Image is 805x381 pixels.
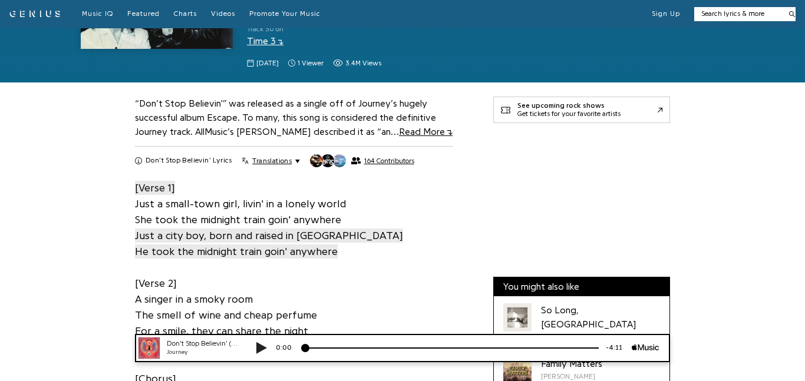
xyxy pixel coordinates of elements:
[135,181,175,195] span: [Verse 1]
[247,24,474,34] span: Track 30 on
[247,37,283,46] a: Time 3
[127,10,160,17] span: Featured
[694,9,782,19] input: Search lyrics & more
[249,10,321,17] span: Promote Your Music
[82,10,113,17] span: Music IQ
[135,99,453,137] a: “Don’t Stop Believin'” was released as a single off of Journey’s hugely successful album Escape. ...
[364,157,414,165] span: 164 Contributors
[135,243,338,259] a: He took the midnight train goin' anywhere
[399,127,453,137] span: Read More
[249,9,321,19] a: Promote Your Music
[252,156,292,165] span: Translations
[242,156,300,165] button: Translations
[174,9,197,19] a: Charts
[127,9,160,19] a: Featured
[82,9,113,19] a: Music IQ
[211,9,235,19] a: Videos
[211,10,235,17] span: Videos
[494,277,669,296] div: You might also like
[309,154,414,168] button: 164 Contributors
[473,9,506,19] div: -4:11
[298,58,324,68] span: 1 viewer
[174,10,197,17] span: Charts
[503,303,532,332] div: Cover art for So Long, London by Taylor Swift
[41,5,112,15] div: Don't Stop Believin' (2024 Remaster)
[41,14,112,23] div: Journey
[135,180,175,196] a: [Verse 1]
[135,244,338,259] span: He took the midnight train goin' anywhere
[652,9,680,19] button: Sign Up
[345,58,381,68] span: 3.4M views
[494,296,669,350] a: Cover art for So Long, London by Taylor SwiftSo Long, [GEOGRAPHIC_DATA][PERSON_NAME]
[13,4,34,25] img: 72x72bb.jpg
[541,332,660,342] div: [PERSON_NAME]
[493,97,670,123] a: See upcoming rock showsGet tickets for your favorite artists
[135,228,403,243] span: Just a city boy, born and raised in [GEOGRAPHIC_DATA]
[517,110,621,118] div: Get tickets for your favorite artists
[333,58,381,68] span: 3,422,324 views
[288,58,324,68] span: 1 viewer
[135,227,403,243] a: Just a city boy, born and raised in [GEOGRAPHIC_DATA]
[517,102,621,110] div: See upcoming rock shows
[146,156,232,165] h2: Don’t Stop Believin’ Lyrics
[256,58,279,68] span: [DATE]
[541,303,660,332] div: So Long, [GEOGRAPHIC_DATA]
